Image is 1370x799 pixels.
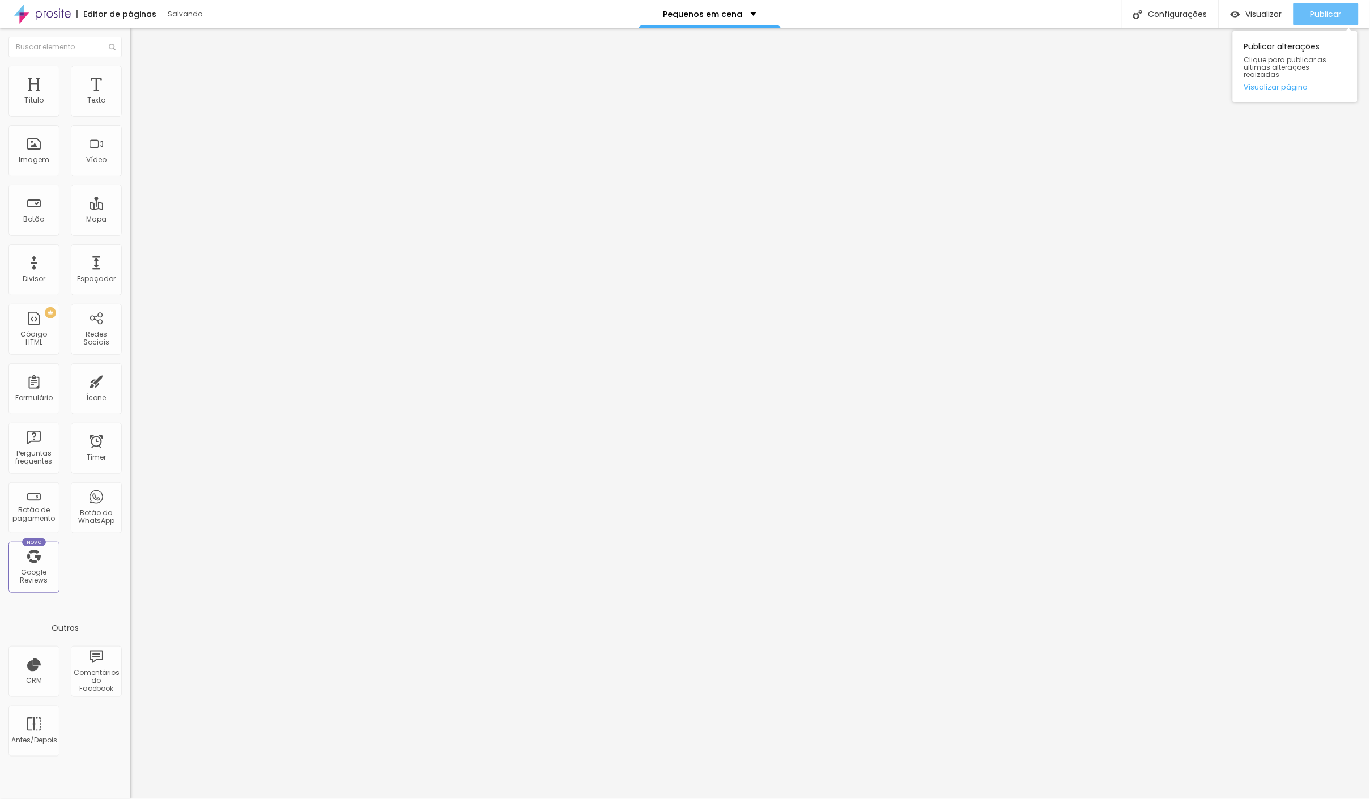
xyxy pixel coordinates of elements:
div: Ícone [87,394,107,402]
div: Espaçador [77,275,116,283]
div: Novo [22,538,46,546]
button: Visualizar [1219,3,1294,25]
span: Visualizar [1246,10,1282,19]
div: Salvando... [168,11,298,18]
span: Clique para publicar as ultimas alterações reaizadas [1244,56,1346,79]
div: Imagem [19,156,49,164]
div: Perguntas frequentes [11,449,56,466]
div: Publicar alterações [1233,31,1358,102]
div: Botão [24,215,45,223]
a: Visualizar página [1244,83,1346,91]
div: Formulário [15,394,53,402]
div: Redes Sociais [74,330,118,347]
div: Vídeo [86,156,107,164]
span: Publicar [1311,10,1342,19]
div: Texto [87,96,105,104]
button: Publicar [1294,3,1359,25]
div: Divisor [23,275,45,283]
div: Título [24,96,44,104]
iframe: Editor [130,28,1370,799]
div: Comentários do Facebook [74,669,118,693]
div: Botão de pagamento [11,506,56,522]
div: Google Reviews [11,568,56,585]
div: Timer [87,453,106,461]
div: CRM [26,677,42,685]
div: Antes/Depois [11,736,56,744]
img: view-1.svg [1231,10,1240,19]
img: Icone [109,44,116,50]
div: Editor de páginas [76,10,156,18]
input: Buscar elemento [8,37,122,57]
div: Mapa [86,215,107,223]
p: Pequenos em cena [663,10,742,18]
div: Botão do WhatsApp [74,509,118,525]
div: Código HTML [11,330,56,347]
img: Icone [1133,10,1143,19]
